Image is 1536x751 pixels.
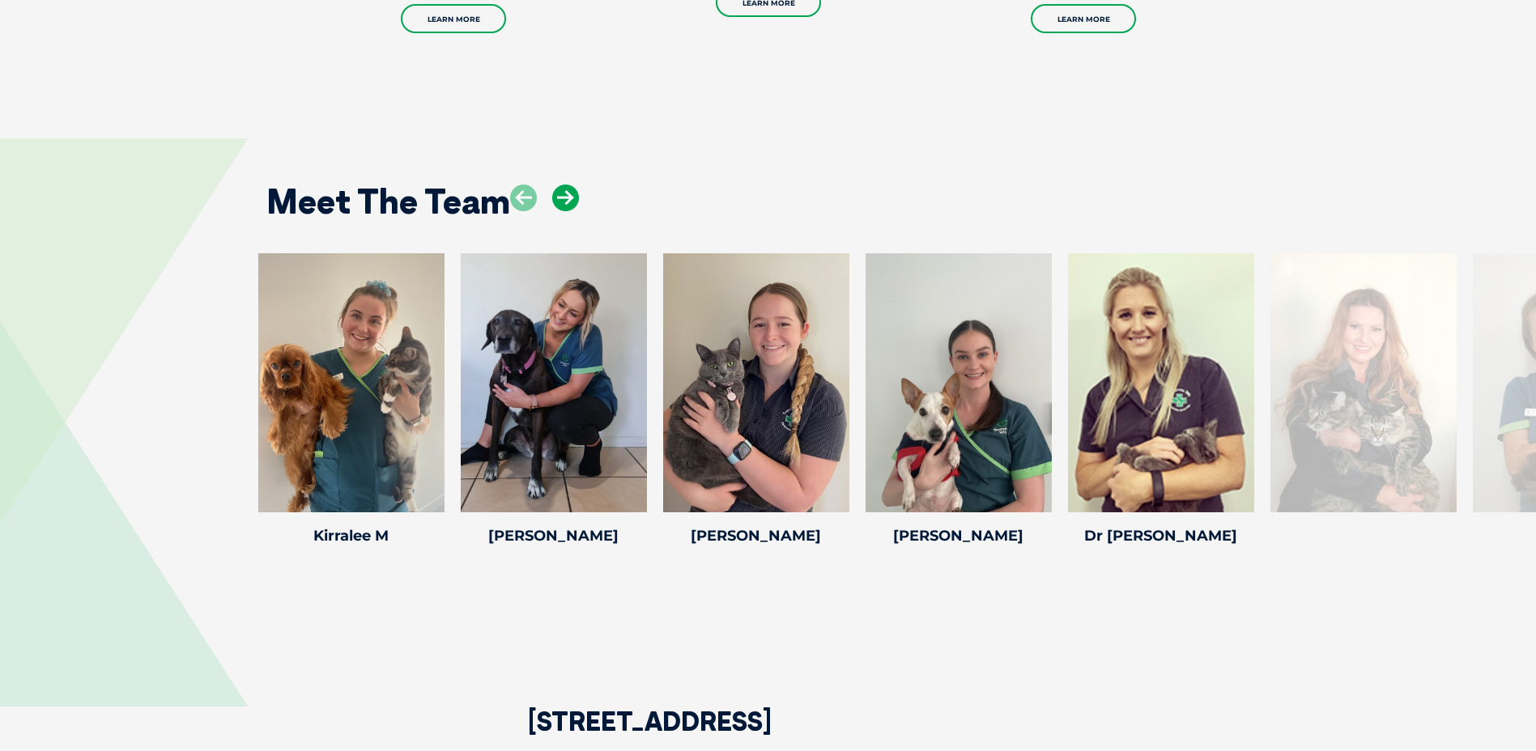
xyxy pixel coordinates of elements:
h4: [PERSON_NAME] [866,528,1052,543]
h4: [PERSON_NAME] [461,528,647,543]
a: Learn More [1031,4,1136,33]
h4: [PERSON_NAME] [663,528,849,543]
h4: Dr [PERSON_NAME] [1068,528,1254,543]
a: Learn More [401,4,506,33]
h4: Kirralee M [258,528,445,543]
h2: Meet The Team [266,185,510,219]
